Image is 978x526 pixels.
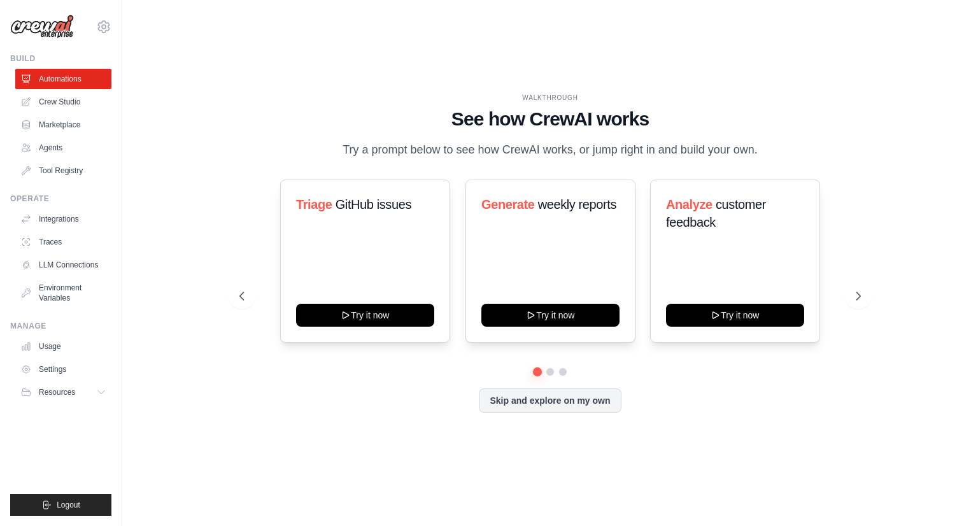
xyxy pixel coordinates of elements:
span: weekly reports [537,197,616,211]
span: Resources [39,387,75,397]
button: Try it now [481,304,620,327]
a: Traces [15,232,111,252]
div: Operate [10,194,111,204]
button: Try it now [666,304,804,327]
span: Generate [481,197,535,211]
p: Try a prompt below to see how CrewAI works, or jump right in and build your own. [336,141,764,159]
a: Integrations [15,209,111,229]
span: Analyze [666,197,712,211]
div: WALKTHROUGH [239,93,861,103]
span: Logout [57,500,80,510]
button: Resources [15,382,111,402]
a: Settings [15,359,111,380]
a: Agents [15,138,111,158]
a: Marketplace [15,115,111,135]
a: Crew Studio [15,92,111,112]
a: Automations [15,69,111,89]
span: customer feedback [666,197,766,229]
button: Logout [10,494,111,516]
span: Triage [296,197,332,211]
div: Manage [10,321,111,331]
button: Skip and explore on my own [479,388,621,413]
a: Environment Variables [15,278,111,308]
h1: See how CrewAI works [239,108,861,131]
a: Usage [15,336,111,357]
a: LLM Connections [15,255,111,275]
span: GitHub issues [336,197,411,211]
a: Tool Registry [15,160,111,181]
img: Logo [10,15,74,39]
div: Build [10,53,111,64]
button: Try it now [296,304,434,327]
